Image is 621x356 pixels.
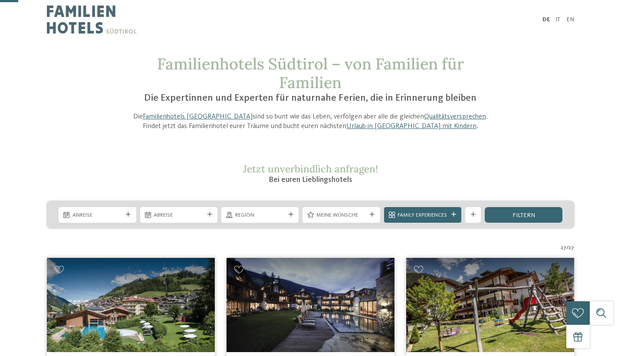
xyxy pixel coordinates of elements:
img: Familienhotels gesucht? Hier findet ihr die besten! [47,258,215,353]
span: Jetzt unverbindlich anfragen! [243,162,378,175]
a: IT [555,16,560,23]
span: / [566,244,568,252]
img: Post Alpina - Family Mountain Chalets ****ˢ [227,258,394,353]
a: Qualitätsversprechen [424,113,486,120]
p: Die sind so bunt wie das Leben, verfolgen aber alle die gleichen . Findet jetzt das Familienhotel... [125,112,496,132]
a: EN [566,16,574,23]
span: Bei euren Lieblingshotels [269,176,352,184]
span: 27 [561,244,566,252]
span: Meine Wünsche [316,211,366,219]
span: Anreise [72,211,122,219]
a: Urlaub in [GEOGRAPHIC_DATA] mit Kindern [346,123,476,130]
span: Region [235,211,285,219]
span: filtern [513,212,535,218]
span: Die Expertinnen und Experten für naturnahe Ferien, die in Erinnerung bleiben [144,93,476,103]
span: Familienhotels Südtirol – von Familien für Familien [157,54,464,92]
span: Family Experiences [398,211,447,219]
span: Abreise [154,211,204,219]
a: Familienhotels [GEOGRAPHIC_DATA] [143,113,253,120]
a: DE [542,16,550,23]
img: Familienhotels gesucht? Hier findet ihr die besten! [406,258,574,353]
span: 27 [568,244,574,252]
